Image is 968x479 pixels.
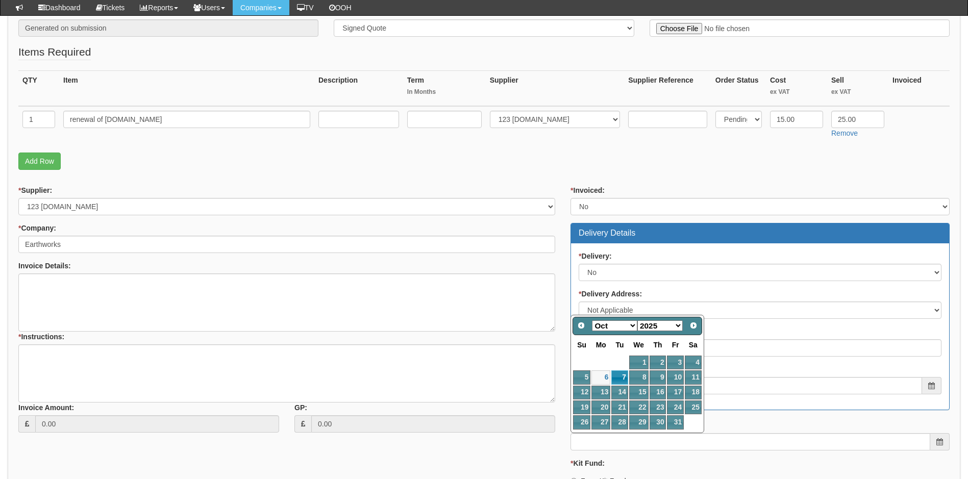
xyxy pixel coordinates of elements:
a: 23 [650,400,666,414]
a: Prev [574,318,588,333]
a: 28 [611,415,628,429]
label: Instructions: [18,332,64,342]
a: 24 [667,400,683,414]
a: 9 [650,370,666,384]
small: ex VAT [831,88,884,96]
th: Order Status [711,71,766,107]
a: 8 [629,370,649,384]
span: Wednesday [633,341,644,349]
a: 27 [591,415,610,429]
a: Add Row [18,153,61,170]
a: 3 [667,356,683,369]
a: 7 [611,370,628,384]
a: 11 [685,370,702,384]
label: GP: [294,402,307,413]
th: Description [314,71,403,107]
th: Invoiced [888,71,950,107]
legend: Items Required [18,44,91,60]
a: 22 [629,400,649,414]
label: Delivery Address: [579,289,642,299]
a: 17 [667,386,683,399]
a: 16 [650,386,666,399]
a: 15 [629,386,649,399]
label: Invoiced: [570,185,605,195]
span: Monday [596,341,606,349]
th: Cost [766,71,827,107]
label: Company: [18,223,56,233]
span: Tuesday [616,341,624,349]
a: Next [686,318,701,333]
label: Supplier: [18,185,52,195]
a: 4 [685,356,702,369]
th: Supplier Reference [624,71,711,107]
span: Prev [577,321,585,330]
a: 2 [650,356,666,369]
label: Delivery: [579,251,612,261]
a: 26 [573,415,590,429]
a: 18 [685,386,702,399]
span: Thursday [654,341,662,349]
a: 25 [685,400,702,414]
th: Term [403,71,486,107]
label: Invoice Amount: [18,402,74,413]
a: 19 [573,400,590,414]
span: Next [689,321,698,330]
span: Friday [672,341,679,349]
a: 5 [573,370,590,384]
a: 21 [611,400,628,414]
th: Sell [827,71,888,107]
th: QTY [18,71,59,107]
a: 6 [591,370,610,384]
span: Sunday [577,341,586,349]
a: 29 [629,415,649,429]
a: 30 [650,415,666,429]
a: 1 [629,356,649,369]
a: 31 [667,415,683,429]
th: Item [59,71,314,107]
a: 12 [573,386,590,399]
label: Invoice Details: [18,261,71,271]
a: 20 [591,400,610,414]
a: Remove [831,129,858,137]
h3: Delivery Details [579,229,941,238]
small: ex VAT [770,88,823,96]
span: Saturday [689,341,698,349]
th: Supplier [486,71,625,107]
small: In Months [407,88,482,96]
a: 13 [591,386,610,399]
a: 14 [611,386,628,399]
label: Kit Fund: [570,458,605,468]
a: 10 [667,370,683,384]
